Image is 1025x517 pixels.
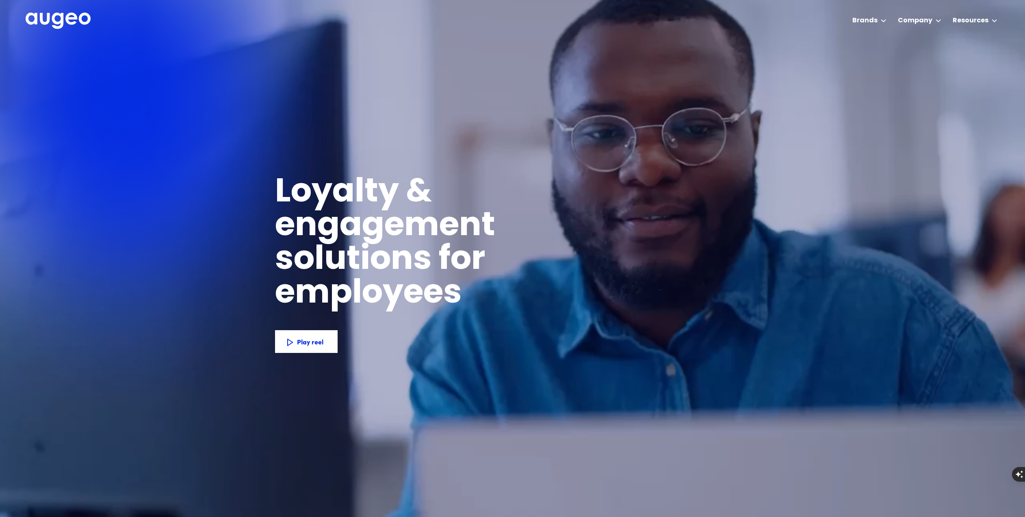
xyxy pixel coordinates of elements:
div: Brands [852,16,878,26]
a: Play reel [275,330,338,353]
h1: Loyalty & engagement solutions for [275,176,626,277]
a: home [26,13,91,30]
h1: employees [275,277,476,311]
div: Company [898,16,932,26]
div: Resources [953,16,988,26]
img: Augeo's full logo in white. [26,13,91,29]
